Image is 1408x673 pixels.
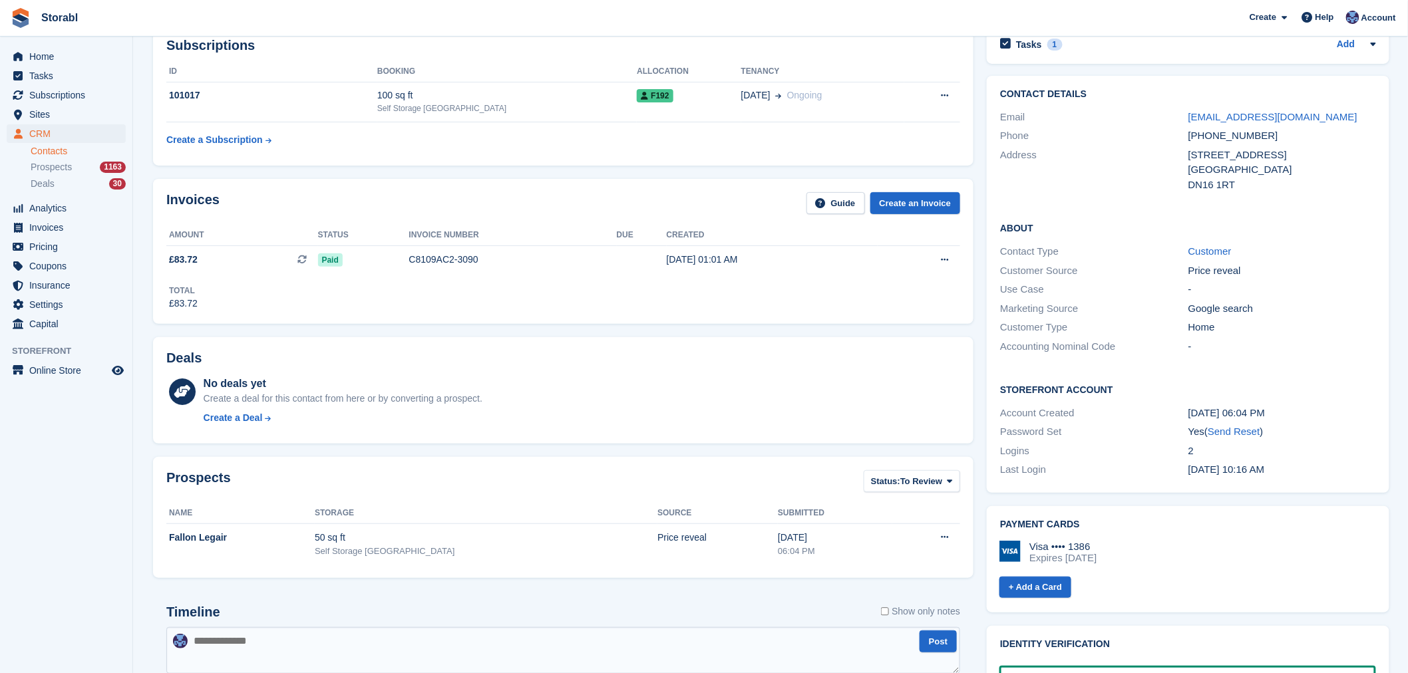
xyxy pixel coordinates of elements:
span: CRM [29,124,109,143]
span: Home [29,47,109,66]
div: Last Login [1000,462,1188,477]
label: Show only notes [881,605,961,618]
th: Invoice number [409,225,617,246]
img: stora-icon-8386f47178a22dfd0bd8f6a31ec36ba5ce8667c1dd55bd0f319d3a0aa187defe.svg [11,8,31,28]
div: 100 sq ft [377,88,637,102]
img: Tegan Ewart [173,634,188,648]
span: Settings [29,295,109,314]
div: Customer Source [1000,263,1188,279]
h2: Deals [166,350,202,366]
div: Self Storage [GEOGRAPHIC_DATA] [377,102,637,114]
a: Add [1337,37,1355,53]
div: Home [1188,320,1377,335]
span: Coupons [29,257,109,275]
a: Storabl [36,7,83,29]
a: menu [7,257,126,275]
div: Password Set [1000,424,1188,440]
th: Allocation [637,61,741,82]
div: Self Storage [GEOGRAPHIC_DATA] [315,545,657,558]
span: Paid [318,253,343,267]
h2: Timeline [166,605,220,620]
div: - [1188,339,1377,354]
span: Tasks [29,67,109,85]
div: Expires [DATE] [1029,552,1097,564]
div: Use Case [1000,282,1188,297]
th: Amount [166,225,318,246]
div: £83.72 [169,297,198,311]
div: Create a Deal [204,411,263,425]
th: Status [318,225,409,246]
a: Prospects 1163 [31,160,126,174]
span: Help [1316,11,1334,24]
div: 2 [1188,444,1377,459]
div: Yes [1188,424,1377,440]
h2: Tasks [1016,39,1042,51]
h2: Contact Details [1000,89,1376,100]
div: [GEOGRAPHIC_DATA] [1188,162,1377,178]
a: menu [7,315,126,333]
div: 50 sq ft [315,531,657,545]
a: menu [7,124,126,143]
h2: Storefront Account [1000,382,1376,396]
th: Source [657,503,778,524]
div: [DATE] [778,531,892,545]
a: menu [7,86,126,104]
a: Create an Invoice [870,192,961,214]
div: 1 [1047,39,1063,51]
a: Deals 30 [31,177,126,191]
h2: About [1000,221,1376,234]
span: Storefront [12,344,132,358]
div: Phone [1000,128,1188,144]
th: Created [667,225,878,246]
a: Send Reset [1208,426,1260,437]
div: Customer Type [1000,320,1188,335]
th: Booking [377,61,637,82]
div: Google search [1188,301,1377,317]
h2: Subscriptions [166,38,960,53]
a: menu [7,105,126,124]
h2: Invoices [166,192,220,214]
div: Create a deal for this contact from here or by converting a prospect. [204,392,482,406]
div: Total [169,285,198,297]
th: ID [166,61,377,82]
h2: Payment cards [1000,519,1376,530]
div: Marketing Source [1000,301,1188,317]
a: menu [7,295,126,314]
h2: Identity verification [1000,639,1376,650]
div: 1163 [100,162,126,173]
a: + Add a Card [999,577,1071,599]
span: Ongoing [787,90,822,100]
div: Account Created [1000,406,1188,421]
a: Contacts [31,145,126,158]
div: [STREET_ADDRESS] [1188,148,1377,163]
span: Invoices [29,218,109,237]
a: Guide [806,192,865,214]
a: Preview store [110,362,126,378]
span: £83.72 [169,253,198,267]
span: Sites [29,105,109,124]
div: Accounting Nominal Code [1000,339,1188,354]
div: Email [1000,110,1188,125]
a: menu [7,237,126,256]
span: [DATE] [741,88,771,102]
span: ( ) [1204,426,1263,437]
input: Show only notes [881,605,890,618]
span: Online Store [29,361,109,380]
time: 2025-08-12 09:16:52 UTC [1188,464,1265,475]
div: [PHONE_NUMBER] [1188,128,1377,144]
div: No deals yet [204,376,482,392]
span: Deals [31,178,55,190]
span: Status: [871,475,900,488]
a: menu [7,276,126,295]
th: Storage [315,503,657,524]
a: menu [7,67,126,85]
a: Customer [1188,245,1232,257]
div: Visa •••• 1386 [1029,541,1097,553]
img: Visa Logo [999,541,1021,562]
th: Name [166,503,315,524]
span: Insurance [29,276,109,295]
img: Tegan Ewart [1346,11,1359,24]
div: Fallon Legair [169,531,315,545]
span: Account [1361,11,1396,25]
a: Create a Deal [204,411,482,425]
